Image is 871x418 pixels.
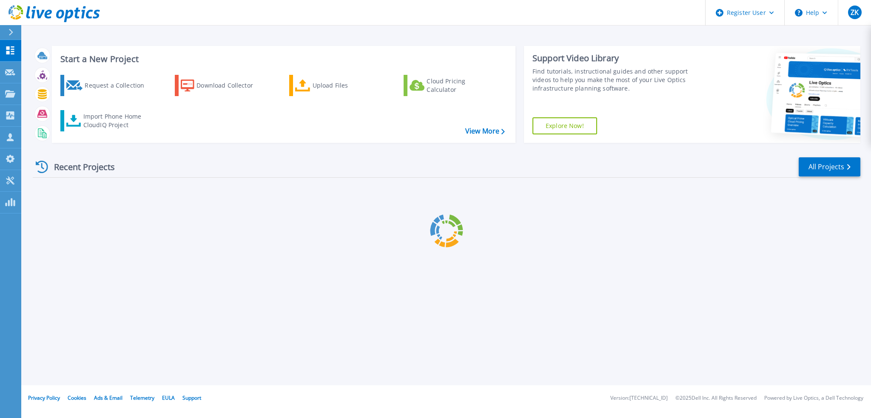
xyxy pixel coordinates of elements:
[465,127,505,135] a: View More
[313,77,381,94] div: Upload Files
[60,75,155,96] a: Request a Collection
[85,77,153,94] div: Request a Collection
[427,77,495,94] div: Cloud Pricing Calculator
[162,394,175,401] a: EULA
[404,75,498,96] a: Cloud Pricing Calculator
[33,156,126,177] div: Recent Projects
[289,75,384,96] a: Upload Files
[175,75,270,96] a: Download Collector
[764,395,863,401] li: Powered by Live Optics, a Dell Technology
[182,394,201,401] a: Support
[532,53,705,64] div: Support Video Library
[675,395,757,401] li: © 2025 Dell Inc. All Rights Reserved
[799,157,860,176] a: All Projects
[28,394,60,401] a: Privacy Policy
[94,394,122,401] a: Ads & Email
[130,394,154,401] a: Telemetry
[532,67,705,93] div: Find tutorials, instructional guides and other support videos to help you make the most of your L...
[532,117,597,134] a: Explore Now!
[83,112,150,129] div: Import Phone Home CloudIQ Project
[68,394,86,401] a: Cookies
[610,395,668,401] li: Version: [TECHNICAL_ID]
[60,54,504,64] h3: Start a New Project
[196,77,265,94] div: Download Collector
[851,9,859,16] span: ZK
